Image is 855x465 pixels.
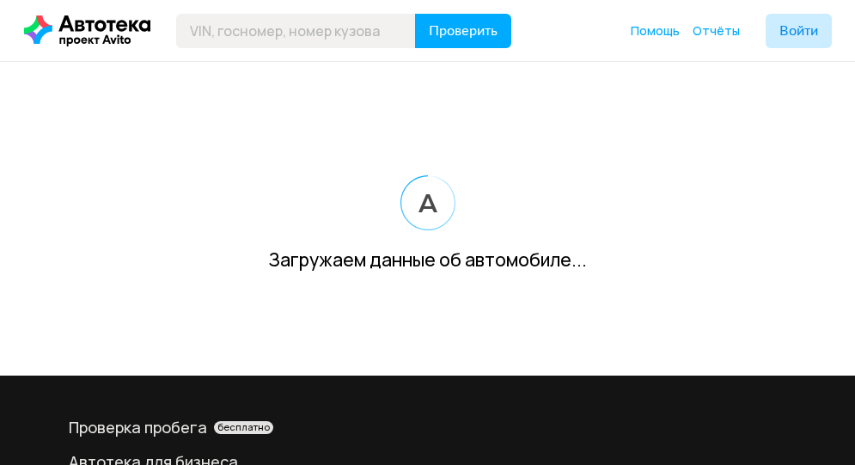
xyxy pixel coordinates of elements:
span: Отчёты [693,22,740,39]
button: Проверить [415,14,511,48]
div: Проверка пробега [69,417,786,437]
button: Войти [766,14,832,48]
span: бесплатно [217,421,270,433]
div: Загружаем данные об автомобиле... [268,248,587,272]
input: VIN, госномер, номер кузова [176,14,416,48]
span: Помощь [631,22,680,39]
a: Проверка пробегабесплатно [69,417,786,437]
a: Помощь [631,22,680,40]
span: Проверить [429,24,498,38]
a: Отчёты [693,22,740,40]
span: Войти [779,24,818,38]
